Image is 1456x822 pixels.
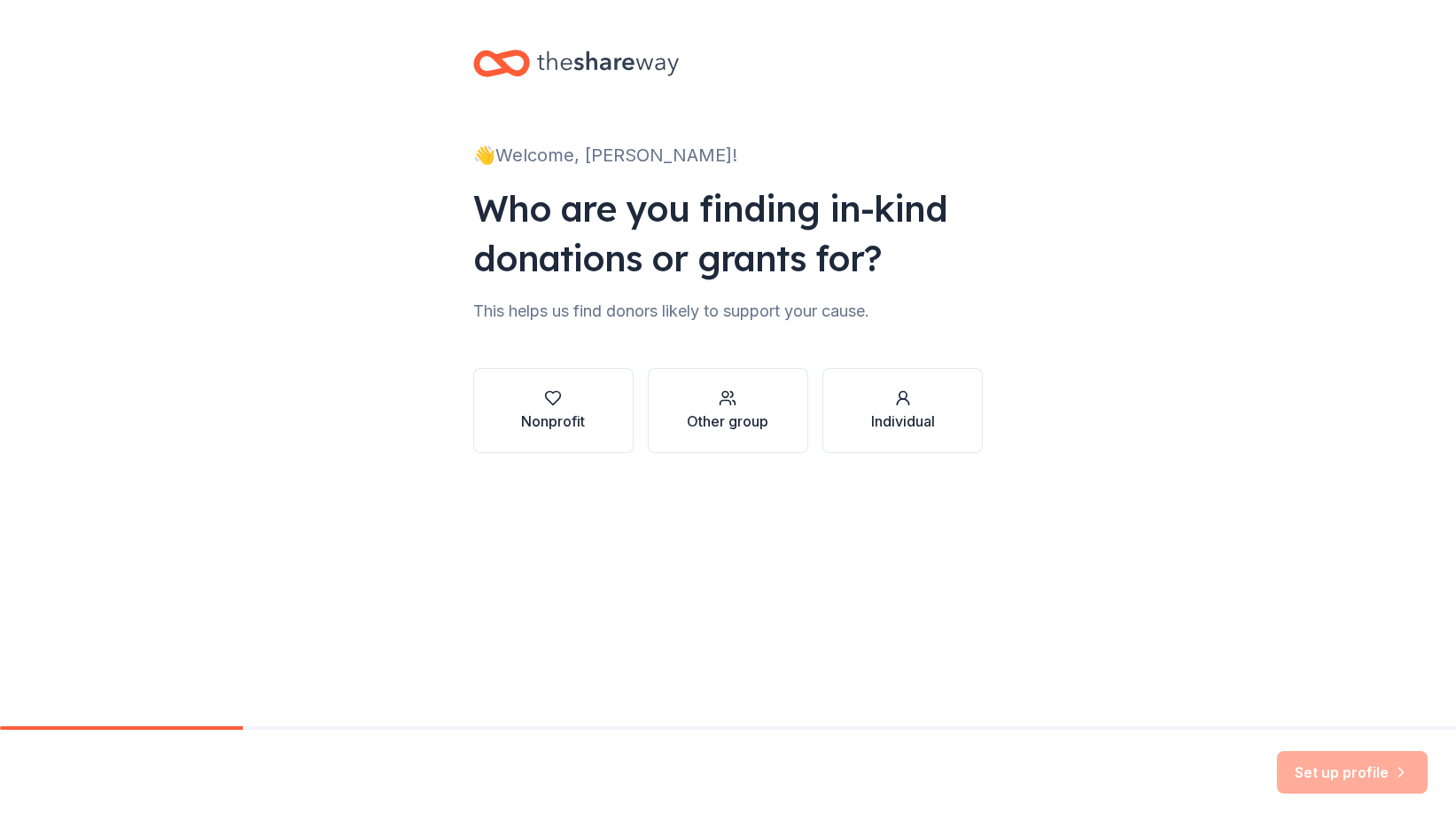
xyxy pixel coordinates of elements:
div: Individual [871,411,935,432]
button: Other group [648,368,808,453]
button: Individual [822,368,983,453]
div: Who are you finding in-kind donations or grants for? [473,184,984,283]
button: Nonprofit [473,368,634,453]
div: Nonprofit [521,411,585,432]
div: 👋 Welcome, [PERSON_NAME]! [473,141,984,169]
div: Other group [687,411,768,432]
div: This helps us find donors likely to support your cause. [473,297,984,325]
